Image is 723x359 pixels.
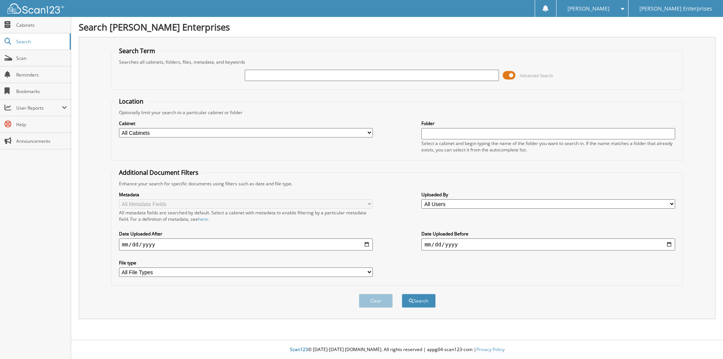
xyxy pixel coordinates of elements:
[639,6,712,11] span: [PERSON_NAME] Enterprises
[16,72,67,78] span: Reminders
[421,231,675,237] label: Date Uploaded Before
[520,73,553,78] span: Advanced Search
[359,294,393,308] button: Clear
[115,59,679,65] div: Searches all cabinets, folders, files, metadata, and keywords
[685,323,723,359] iframe: Chat Widget
[198,216,208,222] a: here
[79,21,715,33] h1: Search [PERSON_NAME] Enterprises
[119,209,373,222] div: All metadata fields are searched by default. Select a cabinet with metadata to enable filtering b...
[567,6,610,11] span: [PERSON_NAME]
[119,238,373,251] input: start
[119,120,373,127] label: Cabinet
[421,140,675,153] div: Select a cabinet and begin typing the name of the folder you want to search in. If the name match...
[119,260,373,266] label: File type
[421,191,675,198] label: Uploaded By
[119,191,373,198] label: Metadata
[16,121,67,128] span: Help
[16,88,67,95] span: Bookmarks
[16,38,66,45] span: Search
[16,22,67,28] span: Cabinets
[115,180,679,187] div: Enhance your search for specific documents using filters such as date and file type.
[115,97,147,105] legend: Location
[115,47,159,55] legend: Search Term
[476,346,505,353] a: Privacy Policy
[115,109,679,116] div: Optionally limit your search to a particular cabinet or folder
[402,294,436,308] button: Search
[71,341,723,359] div: © [DATE]-[DATE] [DOMAIN_NAME]. All rights reserved | appg04-scan123-com |
[290,346,308,353] span: Scan123
[8,3,64,14] img: scan123-logo-white.svg
[421,238,675,251] input: end
[16,105,62,111] span: User Reports
[115,168,202,177] legend: Additional Document Filters
[119,231,373,237] label: Date Uploaded After
[421,120,675,127] label: Folder
[16,55,67,61] span: Scan
[16,138,67,144] span: Announcements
